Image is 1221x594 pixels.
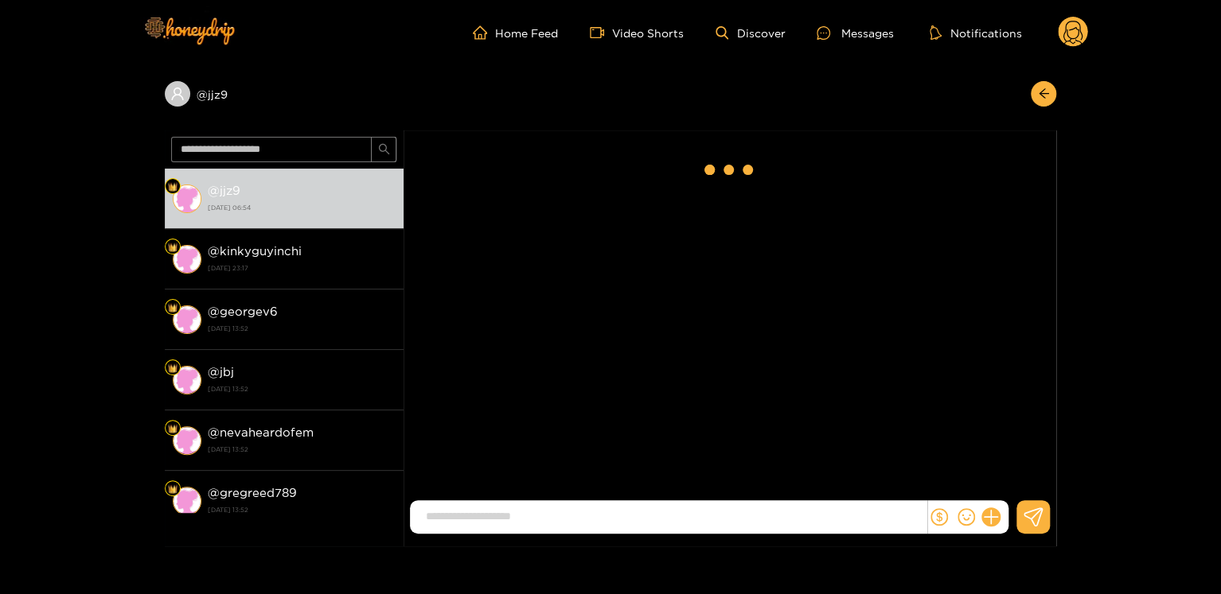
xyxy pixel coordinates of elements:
a: Discover [716,26,785,40]
span: search [378,143,390,157]
img: conversation [173,305,201,334]
img: Fan Level [168,484,177,494]
strong: [DATE] 13:52 [208,503,396,517]
div: @jjz9 [165,81,404,107]
img: Fan Level [168,363,177,373]
span: home [473,25,495,40]
img: Fan Level [168,243,177,252]
div: Messages [817,24,893,42]
span: smile [958,508,975,526]
strong: @ georgev6 [208,305,278,318]
button: search [371,137,396,162]
span: dollar [930,508,948,526]
img: conversation [173,487,201,515]
img: Fan Level [168,424,177,433]
strong: [DATE] 13:52 [208,321,396,336]
img: conversation [173,426,201,455]
span: user [170,87,185,101]
img: conversation [173,245,201,274]
strong: @ kinkyguyinchi [208,244,302,258]
span: arrow-left [1038,87,1050,101]
img: Fan Level [168,182,177,192]
img: conversation [173,184,201,213]
span: video-camera [590,25,612,40]
button: arrow-left [1031,81,1056,107]
a: Home Feed [473,25,558,40]
strong: @ jbj [208,365,234,379]
strong: @ nevaheardofem [208,425,314,439]
strong: [DATE] 13:52 [208,442,396,456]
button: Notifications [925,25,1026,41]
button: dollar [927,505,951,529]
strong: [DATE] 06:54 [208,200,396,215]
strong: @ jjz9 [208,184,240,197]
img: Fan Level [168,303,177,313]
strong: @ gregreed789 [208,486,297,499]
img: conversation [173,366,201,394]
strong: [DATE] 13:52 [208,382,396,396]
a: Video Shorts [590,25,684,40]
strong: [DATE] 23:17 [208,261,396,275]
